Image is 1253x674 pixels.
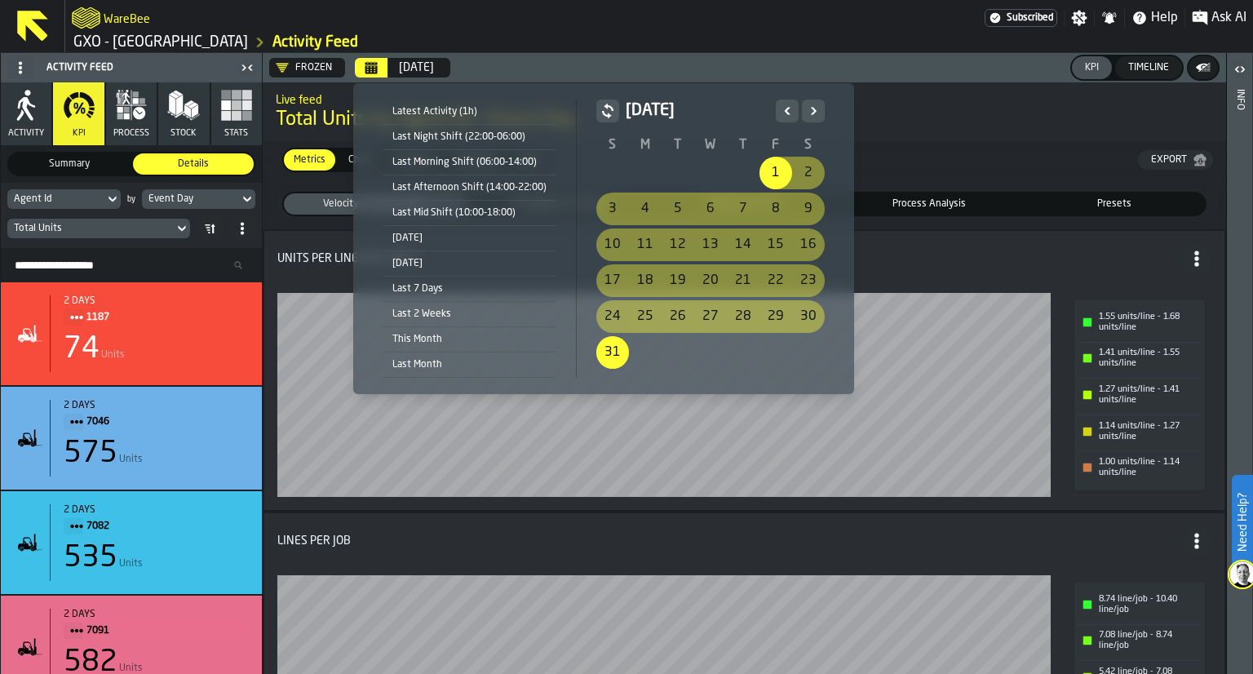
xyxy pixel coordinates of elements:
[383,255,556,273] div: [DATE]
[629,193,662,225] div: 4
[662,264,694,297] div: Tuesday, August 19, 2025 selected
[662,193,694,225] div: 5
[759,157,792,189] div: 1
[727,135,759,155] th: T
[383,128,556,146] div: Last Night Shift (22:00-06:00)
[1233,477,1251,568] label: Need Help?
[792,300,825,333] div: 30
[383,153,556,171] div: Last Morning Shift (06:00-14:00)
[727,300,759,333] div: 28
[596,228,629,261] div: Sunday, August 10, 2025 selected
[792,264,825,297] div: Saturday, August 23, 2025 selected
[383,330,556,348] div: This Month
[383,229,556,247] div: [DATE]
[383,204,556,222] div: Last Mid Shift (10:00-18:00)
[727,264,759,297] div: 21
[759,193,792,225] div: Friday, August 8, 2025 selected
[792,157,825,189] div: 2
[694,228,727,261] div: Wednesday, August 13, 2025 selected
[383,179,556,197] div: Last Afternoon Shift (14:00-22:00)
[596,264,629,297] div: 17
[776,100,799,122] button: Previous
[596,300,629,333] div: 24
[629,193,662,225] div: Monday, August 4, 2025 selected
[366,96,841,381] div: Select date range Select date range
[596,300,629,333] div: Sunday, August 24, 2025 selected
[662,228,694,261] div: 12
[792,193,825,225] div: Saturday, August 9, 2025 selected
[662,300,694,333] div: 26
[792,264,825,297] div: 23
[383,305,556,323] div: Last 2 Weeks
[792,157,825,189] div: Saturday, August 2, 2025 selected
[629,264,662,297] div: 18
[694,135,727,155] th: W
[759,264,792,297] div: Friday, August 22, 2025 selected
[596,100,619,122] button: button-
[802,100,825,122] button: Next
[792,193,825,225] div: 9
[727,228,759,261] div: Thursday, August 14, 2025 selected
[694,264,727,297] div: 20
[629,300,662,333] div: Monday, August 25, 2025 selected
[727,193,759,225] div: Thursday, August 7, 2025 selected
[694,193,727,225] div: Wednesday, August 6, 2025 selected
[727,264,759,297] div: Thursday, August 21, 2025 selected
[662,135,694,155] th: T
[694,300,727,333] div: Wednesday, August 27, 2025 selected
[596,100,825,370] div: August 2025
[629,135,662,155] th: M
[727,228,759,261] div: 14
[662,193,694,225] div: Tuesday, August 5, 2025 selected
[662,300,694,333] div: Tuesday, August 26, 2025 selected
[759,135,792,155] th: F
[792,135,825,155] th: S
[792,300,825,333] div: Saturday, August 30, 2025 selected
[596,193,629,225] div: 3
[792,228,825,261] div: Saturday, August 16, 2025 selected
[759,193,792,225] div: 8
[694,264,727,297] div: Wednesday, August 20, 2025 selected
[596,336,629,369] div: Sunday, August 31, 2025 selected
[629,264,662,297] div: Monday, August 18, 2025 selected
[596,336,629,369] div: 31
[759,228,792,261] div: Friday, August 15, 2025 selected
[596,264,629,297] div: Sunday, August 17, 2025 selected
[662,228,694,261] div: Tuesday, August 12, 2025 selected
[727,300,759,333] div: Thursday, August 28, 2025 selected
[727,193,759,225] div: 7
[596,228,629,261] div: 10
[759,300,792,333] div: Friday, August 29, 2025 selected
[759,264,792,297] div: 22
[759,300,792,333] div: 29
[629,300,662,333] div: 25
[694,228,727,261] div: 13
[383,103,556,121] div: Latest Activity (1h)
[694,193,727,225] div: 6
[759,157,792,189] div: Friday, August 1, 2025 selected
[383,356,556,374] div: Last Month
[629,228,662,261] div: 11
[792,228,825,261] div: 16
[596,135,629,155] th: S
[694,300,727,333] div: 27
[596,193,629,225] div: Sunday, August 3, 2025 selected
[759,228,792,261] div: 15
[596,135,825,370] table: August 2025
[626,100,769,122] h2: [DATE]
[629,228,662,261] div: Monday, August 11, 2025 selected
[662,264,694,297] div: 19
[383,280,556,298] div: Last 7 Days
